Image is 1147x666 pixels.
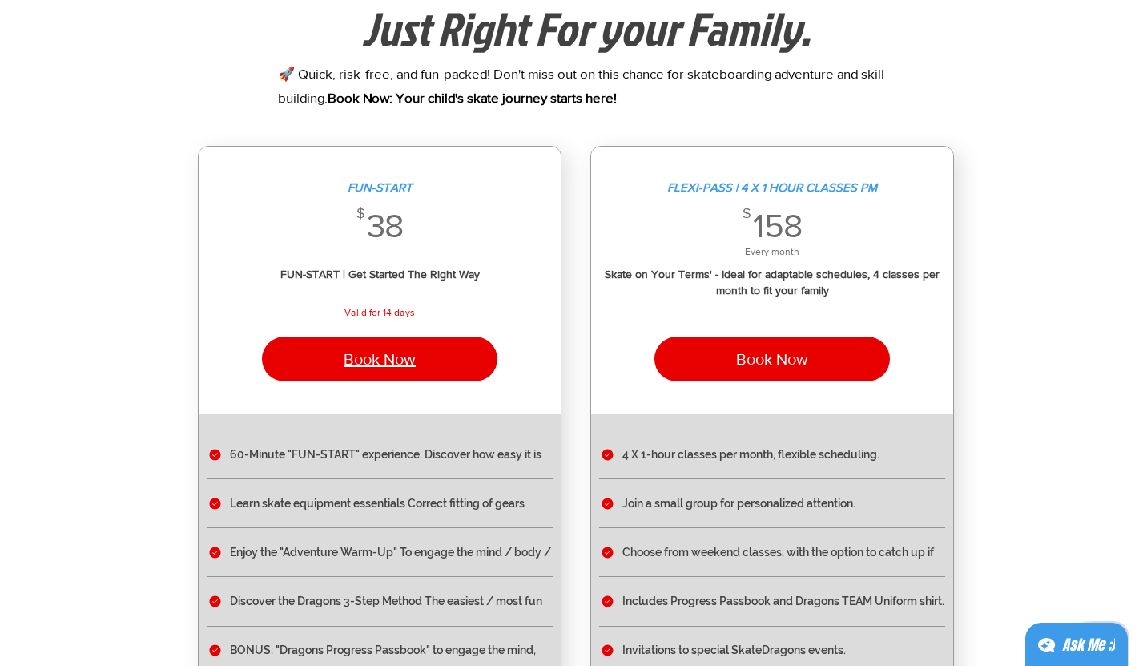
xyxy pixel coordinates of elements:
[207,266,553,282] div: FUN-START | Get Started The Right Way
[736,350,808,368] span: Book Now
[328,90,617,105] span: Book Now: Your child's skate journey starts here!
[207,627,553,660] li: BONUS: "Dragons Progress Passbook" to engage the mind,
[599,528,945,577] li: Choose from weekend classes, with the option to catch up if
[599,627,945,660] li: Invitations to special SkateDragons events.
[356,206,365,220] span: $
[367,206,404,246] span: 38
[278,62,894,111] p: 🚀 Quick, risk-free, and fun-packed! Don't miss out on this chance for skateboarding adventure and...
[599,479,945,528] li: Join a small group for personalized attention.
[207,528,553,577] li: Enjoy the "Adventure Warm-Up" To engage the mind / body /
[207,179,553,197] span: FUN-START
[207,577,553,626] li: Discover the Dragons 3-Step Method The easiest / most fun
[599,446,945,480] li: 4 X 1-hour classes per month, flexible scheduling.
[207,446,553,480] li: 60-Minute "FUN-START" experience. Discover how easy it is
[753,206,803,246] span: 158
[207,479,553,528] li: Learn skate equipment essentials Correct fitting of gears
[599,577,945,626] li: Includes Progress Passbook and Dragons TEAM Uniform shirt.
[599,247,945,256] span: Every month
[207,308,553,317] span: Valid for 14 days
[262,337,497,381] button: Book Now
[599,266,945,298] div: Skate on Your Terms' - Ideal for adaptable schedules, 4 classes per month to fit your family
[743,206,751,220] span: $
[654,337,890,381] button: Book Now
[599,179,945,197] span: FLEXI-PASS | 4 X 1 HOUR CLASSES PM
[344,350,416,368] span: Book Now
[1062,634,1115,656] div: Ask Me ;)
